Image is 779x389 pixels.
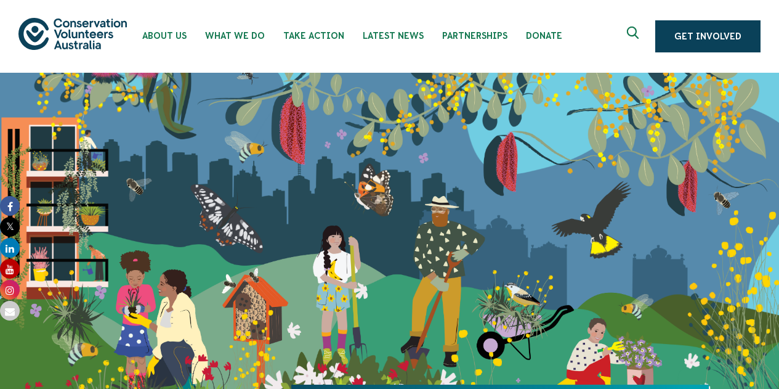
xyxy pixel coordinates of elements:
[627,27,642,46] span: Expand search box
[620,22,649,51] button: Expand search box Close search box
[283,31,344,41] span: Take Action
[655,20,761,52] a: Get Involved
[442,31,507,41] span: Partnerships
[526,31,562,41] span: Donate
[18,18,127,49] img: logo.svg
[205,31,265,41] span: What We Do
[363,31,424,41] span: Latest News
[142,31,187,41] span: About Us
